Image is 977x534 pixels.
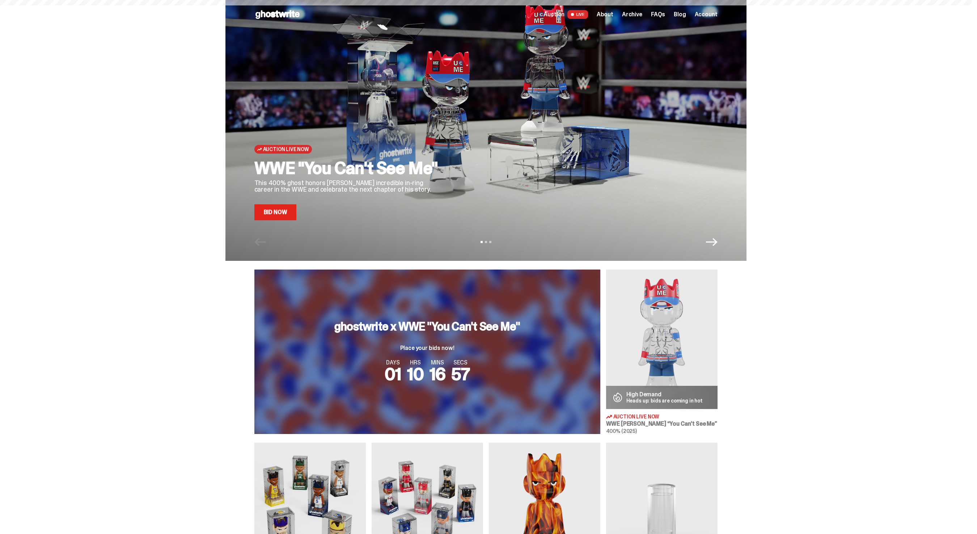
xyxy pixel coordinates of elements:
[706,236,718,248] button: Next
[606,428,637,434] span: 400% (2025)
[481,241,483,243] button: View slide 1
[695,12,718,17] a: Account
[674,12,686,17] a: Blog
[385,363,401,385] span: 01
[626,398,703,403] p: Heads up: bids are coming in hot
[597,12,613,17] a: About
[489,241,491,243] button: View slide 3
[626,392,703,397] p: High Demand
[606,270,718,409] img: You Can't See Me
[334,345,520,351] p: Place your bids now!
[606,421,718,427] h3: WWE [PERSON_NAME] “You Can't See Me”
[385,360,401,366] span: DAYS
[254,159,443,177] h2: WWE "You Can't See Me"
[451,363,470,385] span: 57
[451,360,470,366] span: SECS
[544,12,564,17] span: Auction
[544,10,588,19] a: Auction LIVE
[407,363,424,385] span: 10
[567,10,588,19] span: LIVE
[263,146,309,152] span: Auction Live Now
[613,414,660,419] span: Auction Live Now
[622,12,642,17] a: Archive
[651,12,665,17] a: FAQs
[407,360,424,366] span: HRS
[430,363,446,385] span: 16
[254,204,297,220] a: Bid Now
[254,180,443,193] p: This 400% ghost honors [PERSON_NAME] incredible in-ring career in the WWE and celebrate the next ...
[334,321,520,332] h3: ghostwrite x WWE "You Can't See Me"
[485,241,487,243] button: View slide 2
[430,360,446,366] span: MINS
[606,270,718,434] a: You Can't See Me High Demand Heads up: bids are coming in hot Auction Live Now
